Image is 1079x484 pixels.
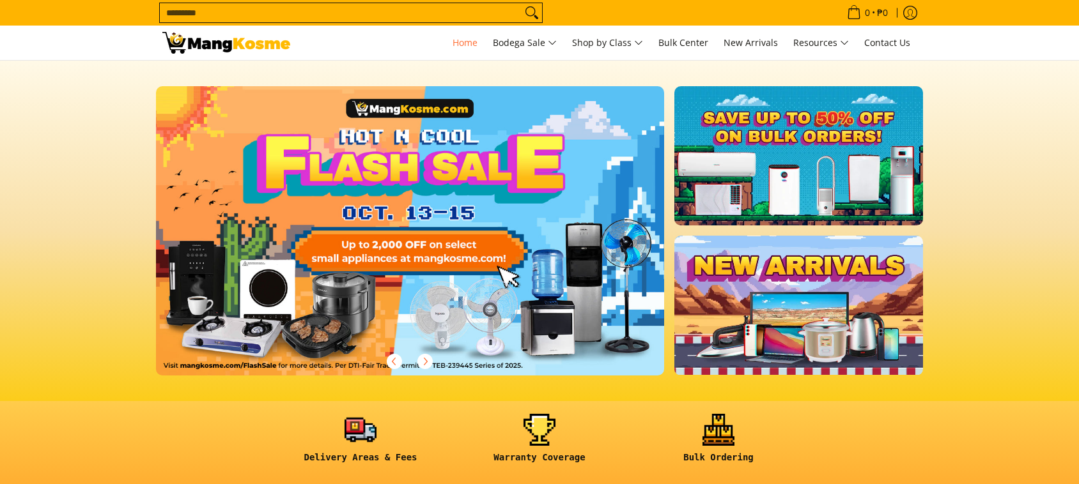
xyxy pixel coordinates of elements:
span: New Arrivals [724,36,778,49]
a: Bulk Center [652,26,715,60]
span: Bodega Sale [493,35,557,51]
a: Shop by Class [566,26,649,60]
a: <h6><strong>Warranty Coverage</strong></h6> [456,414,623,473]
span: Bulk Center [658,36,708,49]
span: Resources [793,35,849,51]
button: Next [411,347,439,375]
img: Mang Kosme: Your Home Appliances Warehouse Sale Partner! [162,32,290,54]
a: Home [446,26,484,60]
span: Shop by Class [572,35,643,51]
span: 0 [863,8,872,17]
button: Search [522,3,542,22]
a: <h6><strong>Bulk Ordering</strong></h6> [635,414,802,473]
span: ₱0 [875,8,890,17]
button: Previous [380,347,408,375]
a: More [156,86,705,396]
a: New Arrivals [717,26,784,60]
span: Contact Us [864,36,910,49]
span: Home [453,36,477,49]
nav: Main Menu [303,26,917,60]
span: • [843,6,892,20]
a: Bodega Sale [486,26,563,60]
a: Contact Us [858,26,917,60]
a: <h6><strong>Delivery Areas & Fees</strong></h6> [277,414,444,473]
a: Resources [787,26,855,60]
